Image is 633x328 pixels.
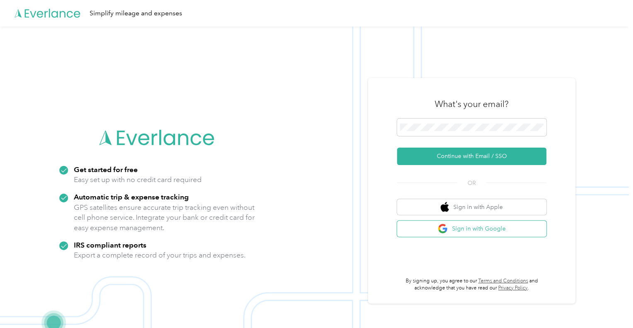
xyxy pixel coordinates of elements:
[397,148,546,165] button: Continue with Email / SSO
[74,250,246,260] p: Export a complete record of your trips and expenses.
[74,175,202,185] p: Easy set up with no credit card required
[435,98,509,110] h3: What's your email?
[441,202,449,212] img: apple logo
[74,241,146,249] strong: IRS compliant reports
[457,179,486,187] span: OR
[498,285,528,291] a: Privacy Policy
[478,278,528,284] a: Terms and Conditions
[90,8,182,19] div: Simplify mileage and expenses
[397,277,546,292] p: By signing up, you agree to our and acknowledge that you have read our .
[74,165,138,174] strong: Get started for free
[74,202,255,233] p: GPS satellites ensure accurate trip tracking even without cell phone service. Integrate your bank...
[438,224,448,234] img: google logo
[397,199,546,215] button: apple logoSign in with Apple
[74,192,189,201] strong: Automatic trip & expense tracking
[397,221,546,237] button: google logoSign in with Google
